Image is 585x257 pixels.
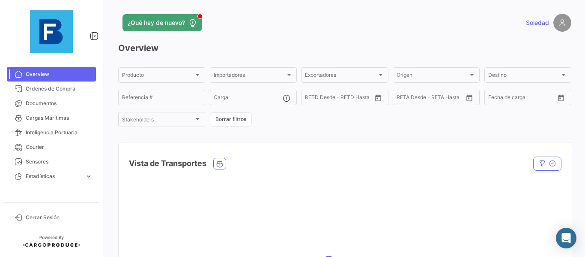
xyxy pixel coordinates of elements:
h3: Overview [118,42,571,54]
a: Documentos [7,96,96,111]
div: Abrir Intercom Messenger [556,228,576,248]
span: Documentos [26,100,93,107]
button: Ocean [214,158,226,169]
a: Inteligencia Portuaria [7,125,96,140]
span: Exportadores [305,73,376,79]
span: Stakeholders [122,118,194,124]
input: Desde [488,96,504,102]
span: Courier [26,143,93,151]
button: Borrar filtros [210,112,252,127]
button: ¿Qué hay de nuevo? [122,14,202,31]
span: Destino [488,73,560,79]
span: Overview [26,70,93,78]
input: Desde [305,96,320,102]
button: Open calendar [463,91,476,104]
span: Inteligencia Portuaria [26,129,93,136]
span: Órdenes de Compra [26,85,93,93]
input: Hasta [418,96,450,102]
input: Hasta [326,96,358,102]
input: Hasta [510,96,541,102]
span: ¿Qué hay de nuevo? [128,18,185,27]
a: Órdenes de Compra [7,82,96,96]
img: placeholder-user.png [553,14,571,32]
span: Cerrar Sesión [26,214,93,221]
span: Estadísticas [26,172,81,180]
a: Courier [7,140,96,154]
input: Desde [397,96,412,102]
span: Importadores [214,73,285,79]
span: expand_more [85,172,93,180]
span: Producto [122,73,194,79]
span: Origen [397,73,468,79]
button: Open calendar [555,91,567,104]
span: Sensores [26,158,93,166]
span: Soledad [526,18,549,27]
h4: Vista de Transportes [129,157,206,169]
span: Cargas Marítimas [26,114,93,122]
a: Cargas Marítimas [7,111,96,125]
a: Sensores [7,154,96,169]
button: Open calendar [372,91,385,104]
a: Overview [7,67,96,82]
img: 12429640-9da8-4fa2-92c4-ea5716e443d2.jpg [30,10,73,53]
